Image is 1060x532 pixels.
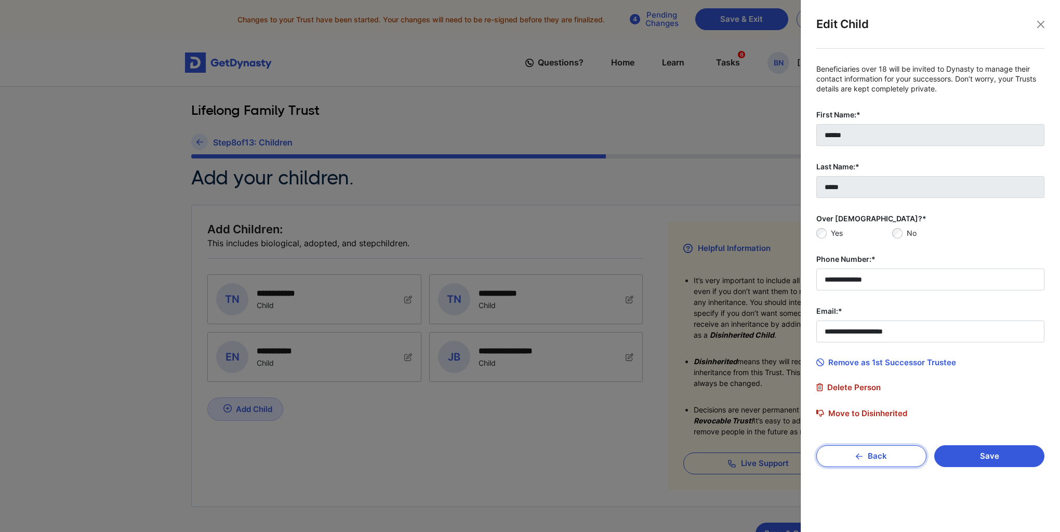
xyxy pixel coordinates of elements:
[934,445,1044,467] button: Save
[816,358,1044,367] a: Remove as 1st Successor Trustee
[816,254,1044,264] label: Phone Number:*
[907,228,1044,238] label: No
[816,306,1044,316] label: Email:*
[816,358,956,367] span: Remove as 1st Successor Trustee
[816,64,1044,94] p: Beneficiaries over 18 will be invited to Dynasty to manage their contact information for your suc...
[831,228,892,238] label: Yes
[816,445,926,467] button: Back
[816,214,1044,224] label: Over [DEMOGRAPHIC_DATA]?*
[816,408,1044,420] button: Move to Disinherited
[816,162,1044,172] label: Last Name:*
[816,110,1044,120] label: First Name:*
[816,383,1044,392] a: Delete Person
[816,16,1044,49] div: Edit Child
[1033,17,1049,32] button: Close
[816,383,881,392] span: Delete Person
